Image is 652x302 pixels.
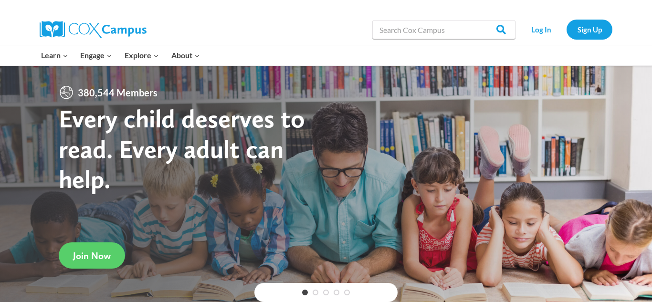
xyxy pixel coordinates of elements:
[59,103,305,194] strong: Every child deserves to read. Every adult can help.
[302,290,308,295] a: 1
[520,20,612,39] nav: Secondary Navigation
[40,21,147,38] img: Cox Campus
[74,85,161,100] span: 380,544 Members
[520,20,562,39] a: Log In
[313,290,318,295] a: 2
[73,250,111,261] span: Join Now
[125,49,159,62] span: Explore
[171,49,200,62] span: About
[567,20,612,39] a: Sign Up
[41,49,68,62] span: Learn
[35,45,206,65] nav: Primary Navigation
[323,290,329,295] a: 3
[334,290,339,295] a: 4
[344,290,350,295] a: 5
[372,20,515,39] input: Search Cox Campus
[80,49,112,62] span: Engage
[59,242,125,269] a: Join Now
